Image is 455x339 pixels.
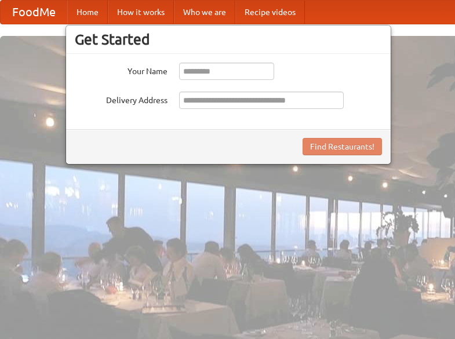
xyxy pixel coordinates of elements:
[303,138,382,155] button: Find Restaurants!
[67,1,108,24] a: Home
[1,1,67,24] a: FoodMe
[235,1,305,24] a: Recipe videos
[108,1,174,24] a: How it works
[75,31,382,48] h3: Get Started
[75,92,168,106] label: Delivery Address
[174,1,235,24] a: Who we are
[75,63,168,77] label: Your Name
